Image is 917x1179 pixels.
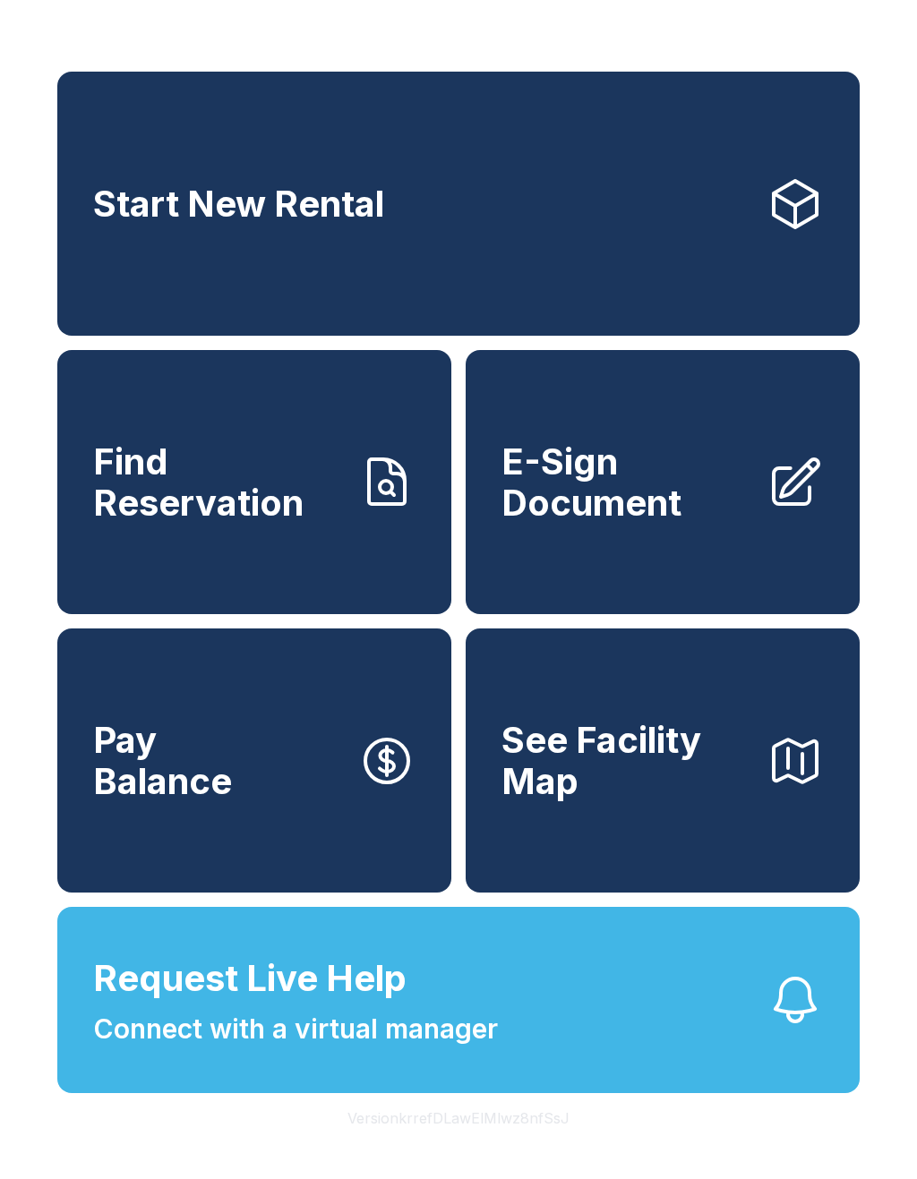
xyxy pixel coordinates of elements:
[93,720,232,801] span: Pay Balance
[466,628,860,893] button: See Facility Map
[57,72,860,336] a: Start New Rental
[93,441,344,523] span: Find Reservation
[501,720,752,801] span: See Facility Map
[333,1093,584,1143] button: VersionkrrefDLawElMlwz8nfSsJ
[93,952,407,1005] span: Request Live Help
[93,1009,498,1049] span: Connect with a virtual manager
[57,628,451,893] button: PayBalance
[93,184,384,225] span: Start New Rental
[466,350,860,614] a: E-Sign Document
[57,350,451,614] a: Find Reservation
[57,907,860,1093] button: Request Live HelpConnect with a virtual manager
[501,441,752,523] span: E-Sign Document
